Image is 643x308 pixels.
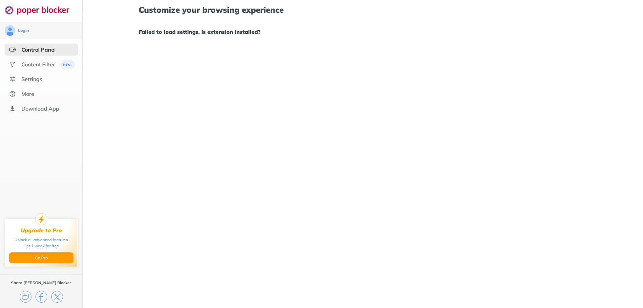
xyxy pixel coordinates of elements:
[139,5,587,14] h1: Customize your browsing experience
[21,105,59,112] div: Download App
[59,60,75,69] img: menuBanner.svg
[11,280,71,286] div: Share [PERSON_NAME] Blocker
[139,27,587,36] h1: Failed to load settings. Is extension installed?
[9,61,16,68] img: social.svg
[9,46,16,53] img: features-selected.svg
[14,237,68,243] div: Unlock all advanced features
[9,76,16,82] img: settings.svg
[21,76,42,82] div: Settings
[20,291,31,303] img: copy.svg
[5,25,15,36] img: avatar.svg
[23,243,59,249] div: Get 1 week for free
[21,61,55,68] div: Content Filter
[51,291,63,303] img: x.svg
[9,105,16,112] img: download-app.svg
[21,227,62,234] div: Upgrade to Pro
[35,213,47,225] img: upgrade-to-pro.svg
[9,90,16,97] img: about.svg
[21,46,56,53] div: Control Panel
[18,28,29,33] div: Login
[21,90,34,97] div: More
[35,291,47,303] img: facebook.svg
[5,5,77,15] img: logo-webpage.svg
[9,252,73,263] button: Go Pro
